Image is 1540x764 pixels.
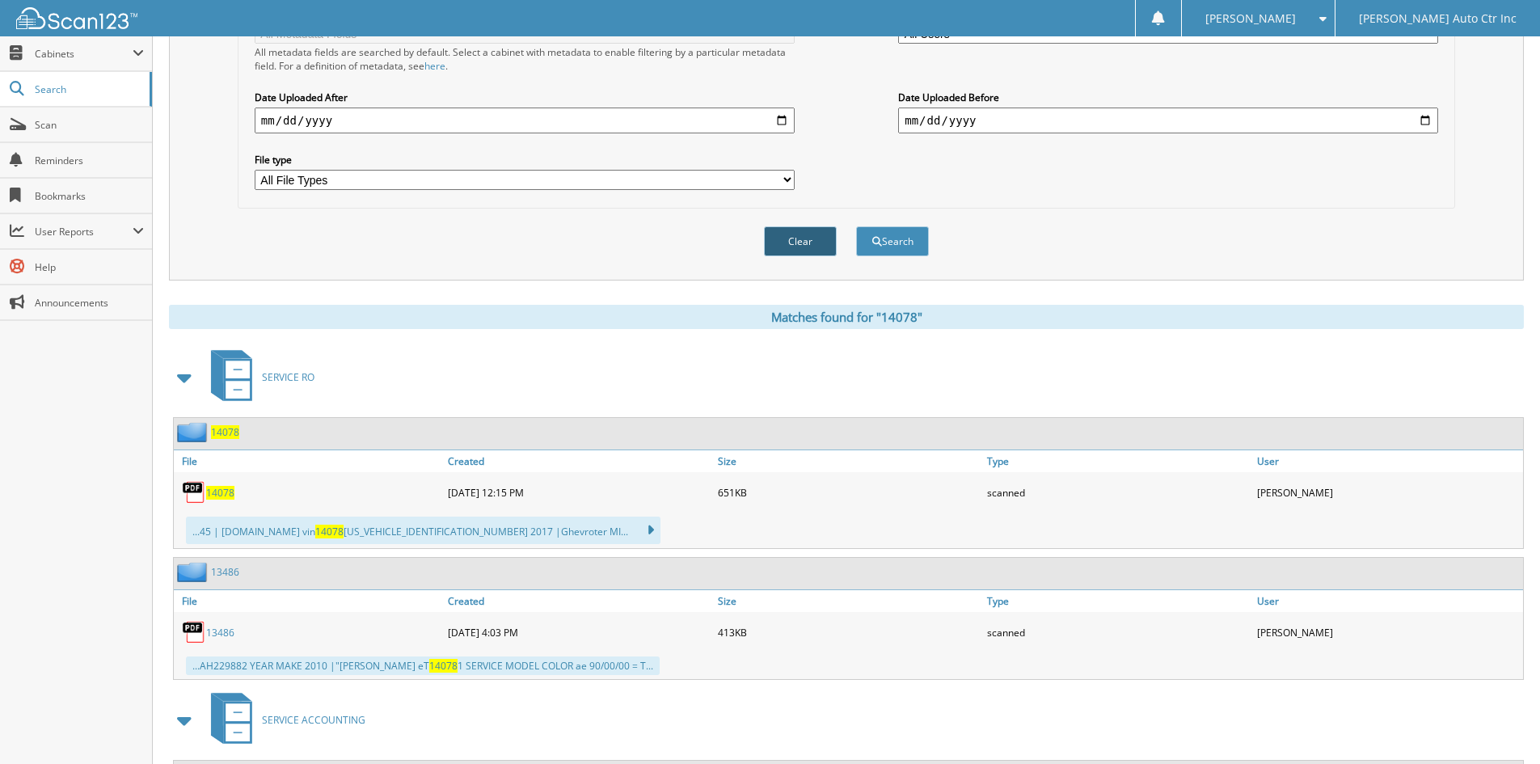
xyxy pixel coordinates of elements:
[174,590,444,612] a: File
[429,659,458,673] span: 14078
[182,480,206,504] img: PDF.png
[186,656,660,675] div: ...AH229882 YEAR MAKE 2010 |"[PERSON_NAME] eT 1 SERVICE MODEL COLOR ae 90/00/00 = T...
[1359,14,1517,23] span: [PERSON_NAME] Auto Ctr Inc
[444,616,714,648] div: [DATE] 4:03 PM
[211,425,239,439] a: 14078
[1459,686,1540,764] iframe: Chat Widget
[255,91,795,104] label: Date Uploaded After
[182,620,206,644] img: PDF.png
[255,153,795,167] label: File type
[206,486,234,500] a: 14078
[714,616,984,648] div: 413KB
[255,108,795,133] input: start
[255,45,795,73] div: All metadata fields are searched by default. Select a cabinet with metadata to enable filtering b...
[856,226,929,256] button: Search
[898,108,1438,133] input: end
[764,226,837,256] button: Clear
[262,370,314,384] span: SERVICE RO
[424,59,445,73] a: here
[35,225,133,238] span: User Reports
[983,476,1253,509] div: scanned
[714,476,984,509] div: 651KB
[206,626,234,639] a: 13486
[444,450,714,472] a: Created
[35,82,141,96] span: Search
[898,91,1438,104] label: Date Uploaded Before
[983,616,1253,648] div: scanned
[201,345,314,409] a: SERVICE RO
[983,590,1253,612] a: Type
[174,450,444,472] a: File
[1253,590,1523,612] a: User
[714,590,984,612] a: Size
[262,713,365,727] span: SERVICE ACCOUNTING
[1253,450,1523,472] a: User
[35,189,144,203] span: Bookmarks
[35,296,144,310] span: Announcements
[177,562,211,582] img: folder2.png
[1253,616,1523,648] div: [PERSON_NAME]
[35,154,144,167] span: Reminders
[983,450,1253,472] a: Type
[315,525,344,538] span: 14078
[186,517,660,544] div: ...45 | [DOMAIN_NAME] vin [US_VEHICLE_IDENTIFICATION_NUMBER] 2017 |Ghevroter MI...
[714,450,984,472] a: Size
[444,590,714,612] a: Created
[35,47,133,61] span: Cabinets
[35,260,144,274] span: Help
[1205,14,1296,23] span: [PERSON_NAME]
[169,305,1524,329] div: Matches found for "14078"
[35,118,144,132] span: Scan
[177,422,211,442] img: folder2.png
[16,7,137,29] img: scan123-logo-white.svg
[444,476,714,509] div: [DATE] 12:15 PM
[201,688,365,752] a: SERVICE ACCOUNTING
[211,565,239,579] a: 13486
[1253,476,1523,509] div: [PERSON_NAME]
